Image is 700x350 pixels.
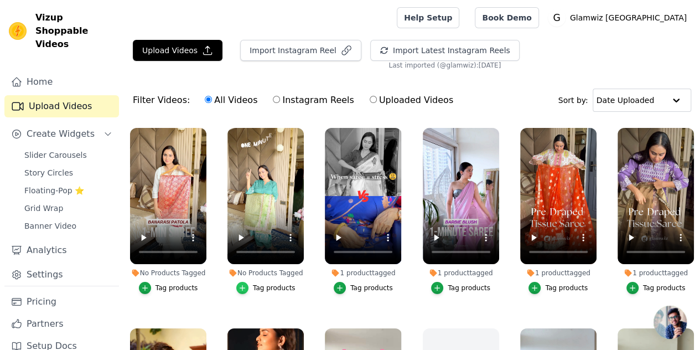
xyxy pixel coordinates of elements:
[236,282,295,294] button: Tag products
[24,150,87,161] span: Slider Carousels
[350,284,393,292] div: Tag products
[558,89,692,112] div: Sort by:
[654,306,687,339] div: Open chat
[626,282,686,294] button: Tag products
[24,185,84,196] span: Floating-Pop ⭐
[155,284,198,292] div: Tag products
[18,200,119,216] a: Grid Wrap
[133,87,459,113] div: Filter Videos:
[325,269,401,277] div: 1 product tagged
[448,284,490,292] div: Tag products
[423,269,499,277] div: 1 product tagged
[35,11,115,51] span: Vizup Shoppable Videos
[18,218,119,234] a: Banner Video
[130,269,206,277] div: No Products Tagged
[24,220,76,231] span: Banner Video
[548,8,691,28] button: G Glamwiz [GEOGRAPHIC_DATA]
[4,239,119,261] a: Analytics
[4,95,119,117] a: Upload Videos
[18,183,119,198] a: Floating-Pop ⭐
[370,40,520,61] button: Import Latest Instagram Reels
[528,282,588,294] button: Tag products
[643,284,686,292] div: Tag products
[240,40,361,61] button: Import Instagram Reel
[253,284,295,292] div: Tag products
[4,264,119,286] a: Settings
[475,7,538,28] a: Book Demo
[227,269,304,277] div: No Products Tagged
[4,291,119,313] a: Pricing
[273,96,280,103] input: Instagram Reels
[369,93,454,107] label: Uploaded Videos
[24,167,73,178] span: Story Circles
[388,61,501,70] span: Last imported (@ glamwiz ): [DATE]
[397,7,459,28] a: Help Setup
[553,12,560,23] text: G
[431,282,490,294] button: Tag products
[139,282,198,294] button: Tag products
[18,147,119,163] a: Slider Carousels
[4,313,119,335] a: Partners
[205,96,212,103] input: All Videos
[4,71,119,93] a: Home
[370,96,377,103] input: Uploaded Videos
[566,8,691,28] p: Glamwiz [GEOGRAPHIC_DATA]
[4,123,119,145] button: Create Widgets
[272,93,354,107] label: Instagram Reels
[27,127,95,141] span: Create Widgets
[24,203,63,214] span: Grid Wrap
[9,22,27,40] img: Vizup
[133,40,222,61] button: Upload Videos
[334,282,393,294] button: Tag products
[618,269,694,277] div: 1 product tagged
[204,93,258,107] label: All Videos
[545,284,588,292] div: Tag products
[520,269,597,277] div: 1 product tagged
[18,165,119,181] a: Story Circles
